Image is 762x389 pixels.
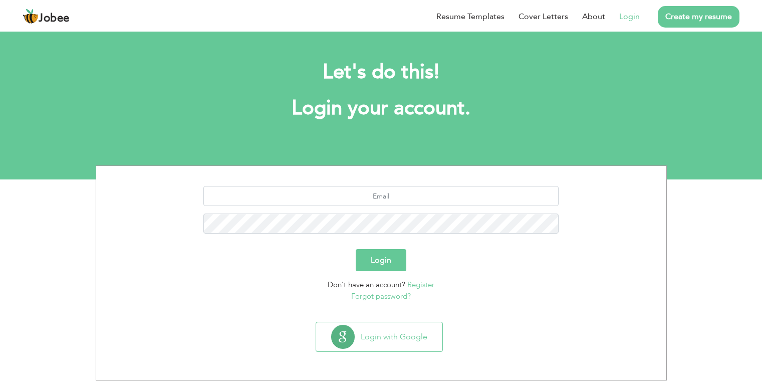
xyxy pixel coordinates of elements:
[111,95,652,121] h1: Login your account.
[658,6,739,28] a: Create my resume
[328,280,405,290] span: Don't have an account?
[351,291,411,301] a: Forgot password?
[582,11,605,23] a: About
[436,11,504,23] a: Resume Templates
[619,11,640,23] a: Login
[316,322,442,351] button: Login with Google
[519,11,568,23] a: Cover Letters
[407,280,434,290] a: Register
[203,186,559,206] input: Email
[39,13,70,24] span: Jobee
[111,59,652,85] h2: Let's do this!
[23,9,70,25] a: Jobee
[356,249,406,271] button: Login
[23,9,39,25] img: jobee.io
